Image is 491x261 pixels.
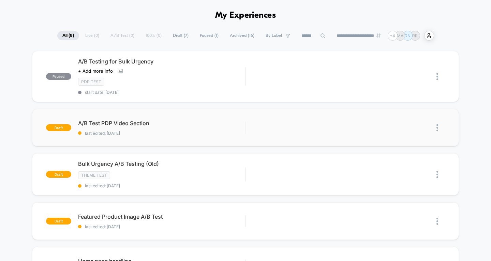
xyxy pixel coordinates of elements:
[436,124,438,131] img: close
[78,78,104,86] span: PDP Test
[46,171,71,178] span: draft
[78,120,245,127] span: A/B Test PDP Video Section
[78,224,245,229] span: last edited: [DATE]
[225,31,259,40] span: Archived ( 16 )
[78,90,245,95] span: start date: [DATE]
[78,213,245,220] span: Featured Product Image A/B Test
[195,31,224,40] span: Paused ( 1 )
[78,160,245,167] span: Bulk Urgency A/B Testing (Old)
[78,183,245,188] span: last edited: [DATE]
[397,33,403,38] p: MA
[436,218,438,225] img: close
[168,31,194,40] span: Draft ( 7 )
[46,73,71,80] span: paused
[57,31,79,40] span: All ( 8 )
[46,124,71,131] span: draft
[78,58,245,65] span: A/B Testing for Bulk Urgency
[78,171,110,179] span: Theme Test
[376,33,381,38] img: end
[78,68,113,74] span: + Add more info
[266,33,282,38] span: By Label
[412,33,418,38] p: RR
[46,218,71,224] span: draft
[436,171,438,178] img: close
[78,131,245,136] span: last edited: [DATE]
[215,11,276,20] h1: My Experiences
[436,73,438,80] img: close
[404,33,411,38] p: DN
[388,31,398,41] div: + 4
